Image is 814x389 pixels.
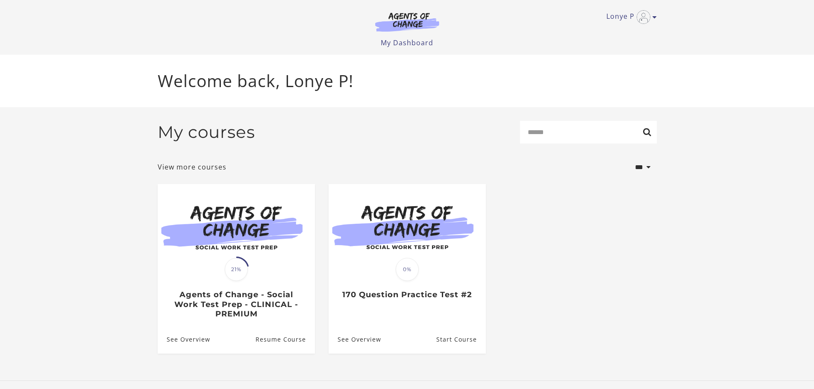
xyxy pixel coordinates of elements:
h3: 170 Question Practice Test #2 [338,290,476,300]
h3: Agents of Change - Social Work Test Prep - CLINICAL - PREMIUM [167,290,306,319]
a: My Dashboard [381,38,433,47]
span: 21% [225,258,248,281]
h2: My courses [158,122,255,142]
a: Toggle menu [606,10,652,24]
a: 170 Question Practice Test #2: See Overview [329,325,381,353]
p: Welcome back, Lonye P! [158,68,657,94]
a: 170 Question Practice Test #2: Resume Course [436,325,485,353]
img: Agents of Change Logo [366,12,448,32]
a: Agents of Change - Social Work Test Prep - CLINICAL - PREMIUM: See Overview [158,325,210,353]
a: View more courses [158,162,226,172]
span: 0% [396,258,419,281]
a: Agents of Change - Social Work Test Prep - CLINICAL - PREMIUM: Resume Course [255,325,314,353]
